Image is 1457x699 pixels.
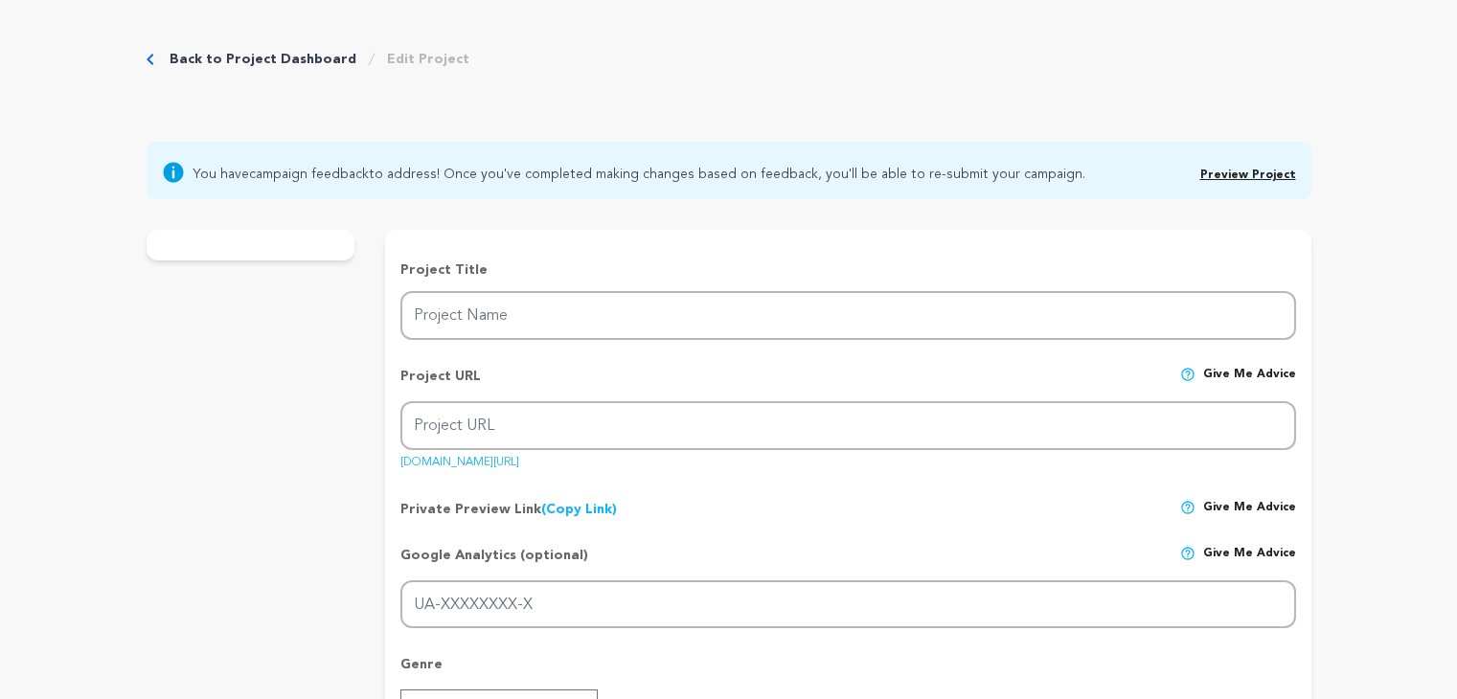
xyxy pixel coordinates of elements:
img: help-circle.svg [1180,546,1195,561]
p: Project URL [400,367,481,401]
input: Project URL [400,401,1295,450]
span: Give me advice [1203,546,1296,580]
input: UA-XXXXXXXX-X [400,580,1295,629]
p: Project Title [400,260,1295,280]
p: Private Preview Link [400,500,617,519]
span: You have to address! Once you've completed making changes based on feedback, you'll be able to re... [193,161,1085,184]
p: Google Analytics (optional) [400,546,588,580]
a: (Copy Link) [541,503,617,516]
a: Preview Project [1200,169,1296,181]
a: campaign feedback [249,168,369,181]
span: Give me advice [1203,500,1296,519]
p: Genre [400,655,1295,689]
div: Breadcrumb [147,50,469,69]
input: Project Name [400,291,1295,340]
img: help-circle.svg [1180,367,1195,382]
img: help-circle.svg [1180,500,1195,515]
a: Back to Project Dashboard [170,50,356,69]
a: [DOMAIN_NAME][URL] [400,449,519,468]
span: Give me advice [1203,367,1296,401]
a: Edit Project [387,50,469,69]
